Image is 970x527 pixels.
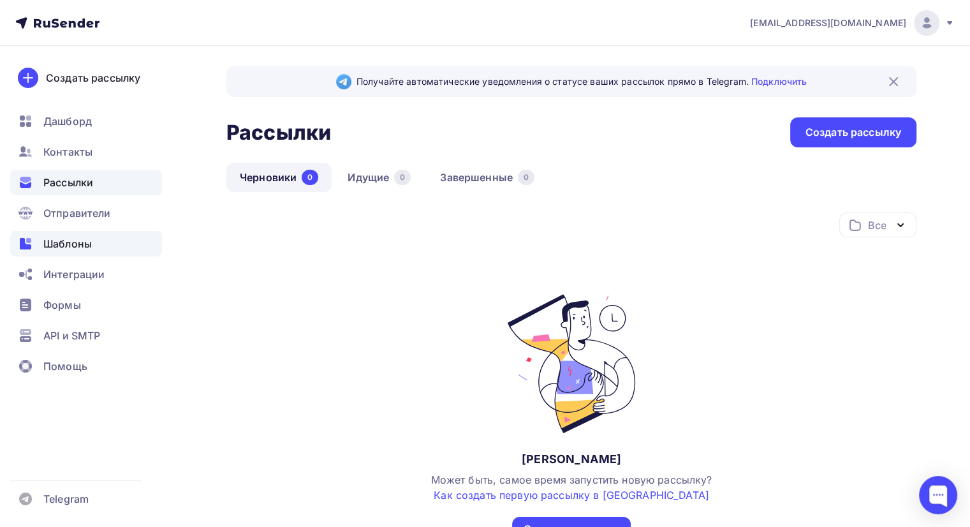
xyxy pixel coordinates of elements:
a: Контакты [10,139,162,165]
div: 0 [302,170,318,185]
span: Отправители [43,205,111,221]
a: Как создать первую рассылку в [GEOGRAPHIC_DATA] [434,489,709,501]
div: Создать рассылку [805,125,901,140]
div: Создать рассылку [46,70,140,85]
span: API и SMTP [43,328,100,343]
a: Дашборд [10,108,162,134]
span: Контакты [43,144,92,160]
div: 0 [518,170,534,185]
div: Все [868,218,886,233]
a: Шаблоны [10,231,162,256]
a: Формы [10,292,162,318]
span: Шаблоны [43,236,92,251]
span: Может быть, самое время запустить новую рассылку? [431,473,712,501]
span: Дашборд [43,114,92,129]
a: Черновики0 [226,163,332,192]
span: Интеграции [43,267,105,282]
a: Идущие0 [334,163,424,192]
span: Формы [43,297,81,313]
div: [PERSON_NAME] [522,452,621,467]
img: Telegram [336,74,351,89]
a: Отправители [10,200,162,226]
span: Telegram [43,491,89,507]
span: Рассылки [43,175,93,190]
span: [EMAIL_ADDRESS][DOMAIN_NAME] [750,17,906,29]
button: Все [839,212,916,237]
a: [EMAIL_ADDRESS][DOMAIN_NAME] [750,10,955,36]
span: Получайте автоматические уведомления о статусе ваших рассылок прямо в Telegram. [356,75,807,88]
a: Завершенные0 [427,163,548,192]
h2: Рассылки [226,120,331,145]
div: 0 [394,170,411,185]
span: Помощь [43,359,87,374]
a: Подключить [751,76,807,87]
a: Рассылки [10,170,162,195]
